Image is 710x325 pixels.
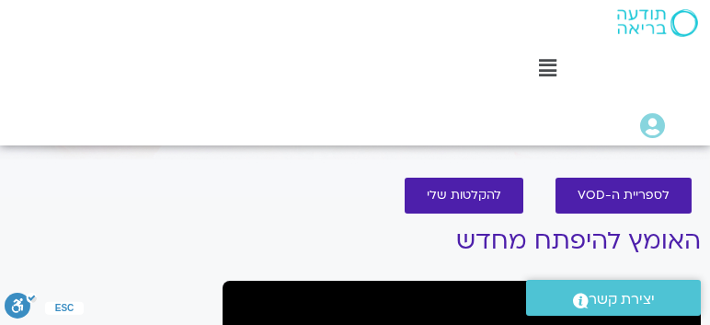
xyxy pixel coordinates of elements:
[223,227,701,255] h1: האומץ להיפתח מחדש
[427,189,501,203] span: להקלטות שלי
[555,178,692,214] a: לספריית ה-VOD
[405,178,523,214] a: להקלטות שלי
[589,287,655,312] span: יצירת קשר
[617,9,698,37] img: תודעה בריאה
[526,280,701,316] a: יצירת קשר
[578,189,670,203] span: לספריית ה-VOD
